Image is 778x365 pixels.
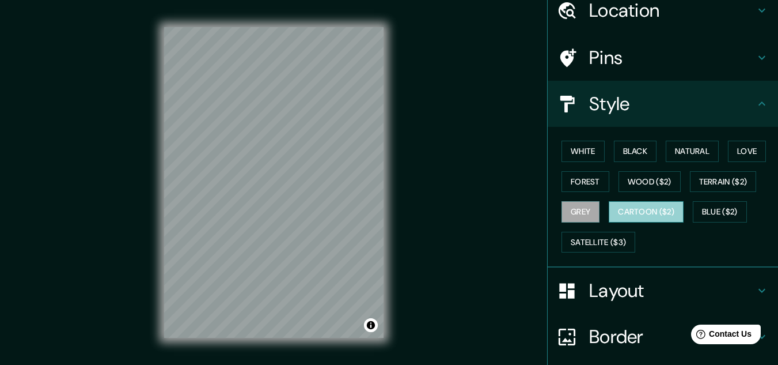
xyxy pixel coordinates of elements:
div: Style [548,81,778,127]
button: Black [614,141,657,162]
button: Toggle attribution [364,318,378,332]
h4: Border [589,325,755,348]
div: Pins [548,35,778,81]
canvas: Map [164,27,384,338]
button: Terrain ($2) [690,171,757,193]
button: Forest [561,171,609,193]
button: Natural [666,141,719,162]
div: Layout [548,268,778,314]
h4: Style [589,92,755,115]
button: Satellite ($3) [561,232,635,253]
button: Blue ($2) [693,201,747,223]
button: Love [728,141,766,162]
iframe: Help widget launcher [675,320,765,352]
button: Wood ($2) [618,171,681,193]
h4: Layout [589,279,755,302]
h4: Pins [589,46,755,69]
div: Border [548,314,778,360]
button: Grey [561,201,599,223]
button: Cartoon ($2) [609,201,684,223]
button: White [561,141,605,162]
